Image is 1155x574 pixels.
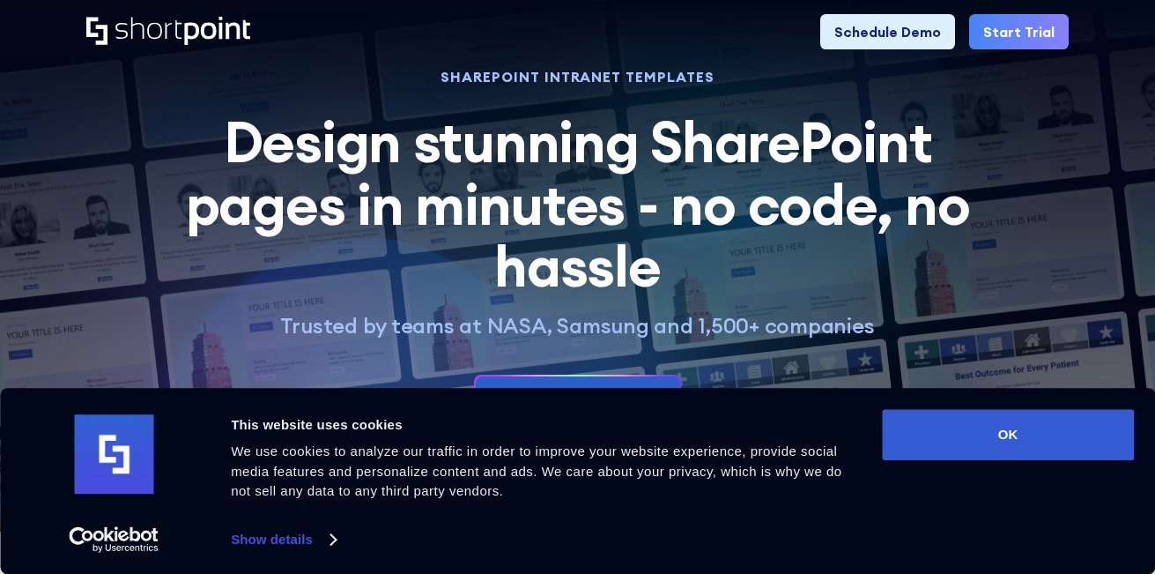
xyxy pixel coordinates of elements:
div: This website uses cookies [231,414,862,436]
button: OK [882,409,1134,460]
a: Home [86,17,250,47]
a: Start a Free Trial [476,376,679,431]
a: Start Trial [969,14,1069,49]
h2: Design stunning SharePoint pages in minutes - no code, no hassle [166,111,990,297]
a: Usercentrics Cookiebot - opens in a new window [37,526,191,553]
span: We use cookies to analyze our traffic in order to improve your website experience, provide social... [231,444,841,498]
img: logo [74,415,153,495]
a: Schedule Demo [820,14,955,49]
a: Show details [231,526,335,553]
p: Trusted by teams at NASA, Samsung and 1,500+ companies [166,312,990,339]
h1: SHAREPOINT INTRANET TEMPLATES [166,71,990,83]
